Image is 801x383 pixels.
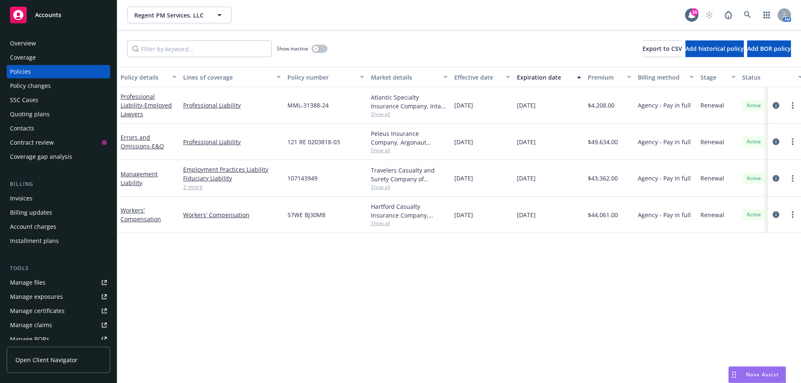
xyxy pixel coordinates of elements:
[746,175,762,182] span: Active
[638,73,685,82] div: Billing method
[588,101,615,110] span: $4,208.00
[584,67,635,87] button: Premium
[183,183,281,191] a: 2 more
[454,138,473,146] span: [DATE]
[10,65,31,78] div: Policies
[121,93,172,118] a: Professional Liability
[134,11,207,20] span: Regent PM Services, LLC
[700,138,724,146] span: Renewal
[788,137,798,147] a: more
[183,174,281,183] a: Fiduciary Liability
[7,304,110,318] a: Manage certificates
[588,138,618,146] span: $49,634.00
[10,37,36,50] div: Overview
[638,138,691,146] span: Agency - Pay in full
[685,45,744,53] span: Add historical policy
[7,79,110,93] a: Policy changes
[454,101,473,110] span: [DATE]
[10,192,33,205] div: Invoices
[10,206,52,219] div: Billing updates
[371,220,448,227] span: Show all
[127,7,232,23] button: Regent PM Services, LLC
[771,137,781,147] a: circleInformation
[638,101,691,110] span: Agency - Pay in full
[371,183,448,190] span: Show all
[7,290,110,303] a: Manage exposures
[7,51,110,64] a: Coverage
[747,40,791,57] button: Add BOR policy
[10,290,63,303] div: Manage exposures
[7,234,110,248] a: Installment plans
[729,367,739,383] div: Drag to move
[15,355,78,364] span: Open Client Navigator
[517,101,536,110] span: [DATE]
[10,150,72,163] div: Coverage gap analysis
[7,264,110,273] div: Tools
[7,276,110,289] a: Manage files
[642,40,682,57] button: Export to CSV
[287,210,325,219] span: 57WE BJ30M8
[454,174,473,183] span: [DATE]
[700,101,724,110] span: Renewal
[7,206,110,219] a: Billing updates
[746,138,762,145] span: Active
[7,318,110,332] a: Manage claims
[10,318,52,332] div: Manage claims
[371,129,448,147] div: Peleus Insurance Company, Argonaut Insurance Company (Argo), CRC Group
[368,67,451,87] button: Market details
[746,371,779,378] span: Nova Assist
[638,174,691,183] span: Agency - Pay in full
[638,210,691,219] span: Agency - Pay in full
[10,122,34,135] div: Contacts
[35,12,61,18] span: Accounts
[121,73,167,82] div: Policy details
[10,276,45,289] div: Manage files
[588,210,618,219] span: $44,061.00
[10,333,49,346] div: Manage BORs
[685,40,744,57] button: Add historical policy
[739,7,756,23] a: Search
[701,7,718,23] a: Start snowing
[10,51,36,64] div: Coverage
[517,210,536,219] span: [DATE]
[117,67,180,87] button: Policy details
[7,93,110,107] a: SSC Cases
[588,174,618,183] span: $43,362.00
[700,210,724,219] span: Renewal
[451,67,514,87] button: Effective date
[517,73,572,82] div: Expiration date
[747,45,791,53] span: Add BOR policy
[183,165,281,174] a: Employment Practices Liability
[180,67,284,87] button: Lines of coverage
[284,67,368,87] button: Policy number
[150,142,164,150] span: - E&O
[277,45,308,52] span: Show inactive
[746,102,762,109] span: Active
[287,101,329,110] span: MML-31388-24
[10,220,56,233] div: Account charges
[642,45,682,53] span: Export to CSV
[371,147,448,154] span: Show all
[183,210,281,219] a: Workers' Compensation
[7,136,110,149] a: Contract review
[121,206,161,223] a: Workers' Compensation
[454,210,473,219] span: [DATE]
[758,7,775,23] a: Switch app
[183,101,281,110] a: Professional Liability
[371,73,438,82] div: Market details
[10,93,38,107] div: SSC Cases
[514,67,584,87] button: Expiration date
[771,173,781,183] a: circleInformation
[635,67,697,87] button: Billing method
[454,73,501,82] div: Effective date
[700,73,726,82] div: Stage
[371,110,448,118] span: Show all
[7,37,110,50] a: Overview
[788,100,798,110] a: more
[7,180,110,188] div: Billing
[588,73,622,82] div: Premium
[7,3,110,27] a: Accounts
[7,108,110,121] a: Quoting plans
[287,174,317,183] span: 107143949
